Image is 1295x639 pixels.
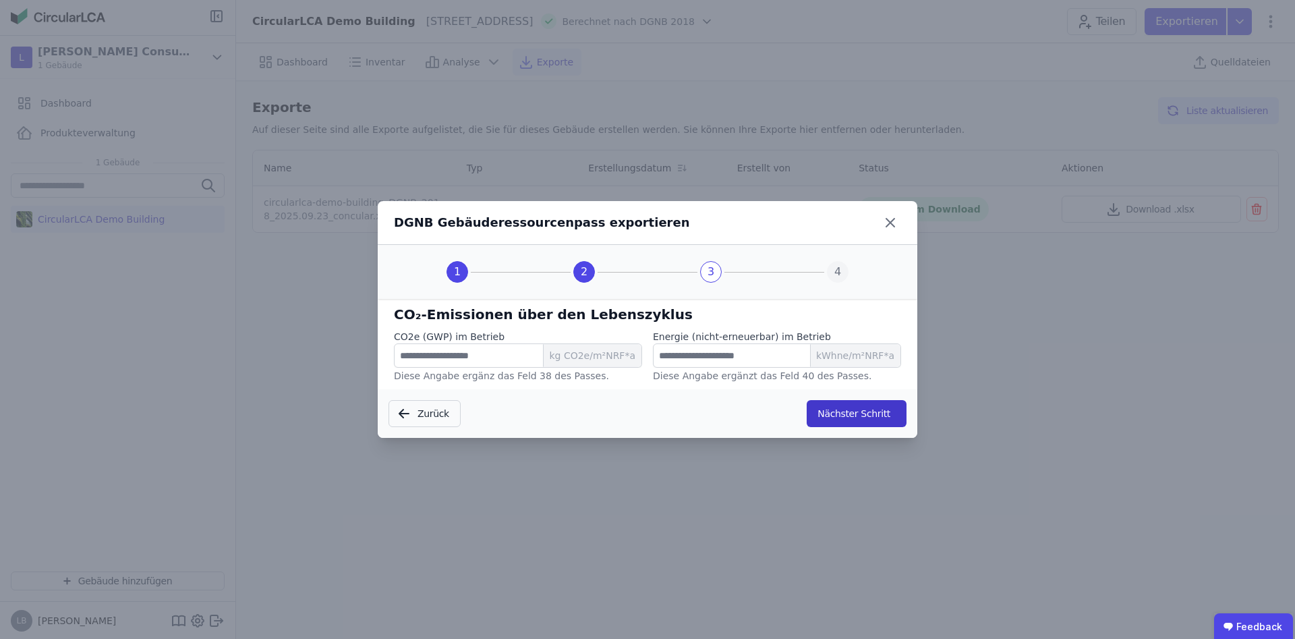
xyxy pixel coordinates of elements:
[827,261,848,283] div: 4
[573,261,595,283] div: 2
[700,261,722,283] div: 3
[394,213,690,232] div: DGNB Gebäuderessourcenpass exportieren
[807,400,906,427] button: Nächster Schritt
[394,330,505,343] label: CO2e (GWP) im Betrieb
[388,400,461,427] button: Zurück
[394,370,609,381] label: Diese Angabe ergänz das Feld 38 des Passes.
[653,370,871,381] label: Diese Angabe ergänzt das Feld 40 des Passes.
[653,330,831,343] label: Energie (nicht-erneuerbar) im Betrieb
[447,261,468,283] div: 1
[394,304,901,325] h6: CO₂-Emissionen über den Lebenszyklus
[810,344,900,367] span: kWhne/m²NRF*a
[543,344,641,367] span: kg CO2e/m²NRF*a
